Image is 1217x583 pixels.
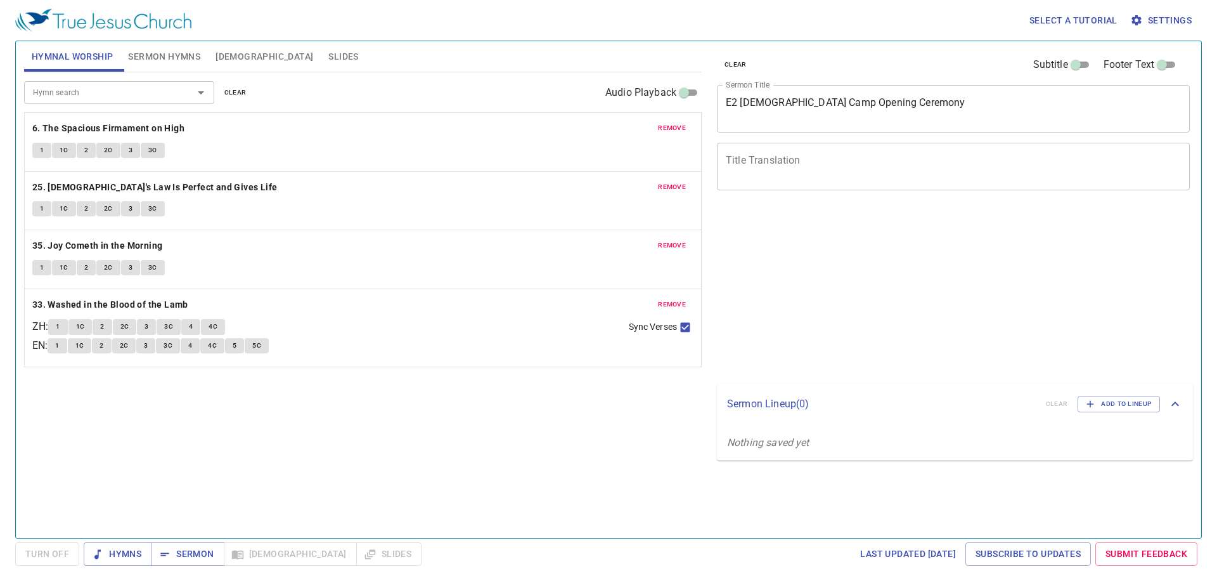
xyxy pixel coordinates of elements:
span: 1 [40,145,44,156]
button: 3 [121,143,140,158]
button: 2C [113,319,137,334]
span: 2C [120,321,129,332]
span: Slides [328,49,358,65]
button: 1 [48,338,67,353]
button: 3C [141,143,165,158]
button: 1C [52,201,76,216]
button: 3 [121,201,140,216]
button: 1C [68,338,92,353]
button: 3 [136,338,155,353]
button: 1 [32,143,51,158]
span: 1 [56,321,60,332]
span: [DEMOGRAPHIC_DATA] [216,49,313,65]
span: Subtitle [1033,57,1068,72]
iframe: from-child [712,204,1097,379]
button: Sermon [151,542,224,566]
a: Subscribe to Updates [965,542,1091,566]
span: 2 [84,203,88,214]
button: 3 [137,319,156,334]
span: 3 [129,203,132,214]
i: Nothing saved yet [727,436,809,449]
b: 33. Washed in the Blood of the Lamb [32,297,188,313]
span: Hymns [94,546,141,562]
span: Sermon Hymns [128,49,200,65]
p: ZH : [32,319,48,334]
span: remove [658,181,686,193]
button: 6. The Spacious Firmament on High [32,121,187,136]
textarea: E2 [DEMOGRAPHIC_DATA] Camp Opening Ceremony [726,96,1181,121]
button: remove [650,180,693,195]
span: 3C [148,203,157,214]
button: 2C [96,260,120,275]
span: Select a tutorial [1029,13,1117,29]
button: 4C [200,338,224,353]
span: 4 [188,340,192,351]
span: 1C [75,340,84,351]
button: 4C [201,319,225,334]
span: 2C [104,203,113,214]
button: 1 [32,260,51,275]
span: 5 [233,340,236,351]
button: 2 [77,260,96,275]
button: 3C [156,338,180,353]
span: remove [658,122,686,134]
span: Sync Verses [629,320,677,334]
button: 4 [181,338,200,353]
span: 1 [40,262,44,273]
b: 35. Joy Cometh in the Morning [32,238,163,254]
button: 35. Joy Cometh in the Morning [32,238,165,254]
span: 3C [148,262,157,273]
span: clear [224,87,247,98]
button: 4 [181,319,200,334]
span: 2 [100,340,103,351]
a: Last updated [DATE] [855,542,961,566]
button: 2C [96,143,120,158]
span: Last updated [DATE] [860,546,956,562]
span: 3 [145,321,148,332]
span: 1 [40,203,44,214]
span: Subscribe to Updates [976,546,1081,562]
button: 3C [141,201,165,216]
button: remove [650,121,693,136]
button: 2 [93,319,112,334]
span: 3 [144,340,148,351]
button: 1C [52,143,76,158]
span: 4C [209,321,217,332]
button: 2C [96,201,120,216]
span: clear [724,59,747,70]
button: 3C [141,260,165,275]
b: 6. The Spacious Firmament on High [32,121,184,136]
span: 3 [129,262,132,273]
span: 3C [148,145,157,156]
button: Select a tutorial [1024,9,1123,32]
button: Open [192,84,210,102]
button: clear [717,57,754,72]
span: 3C [164,321,173,332]
button: Add to Lineup [1078,396,1160,412]
button: Settings [1128,9,1197,32]
span: 2 [100,321,104,332]
div: Sermon Lineup(0)clearAdd to Lineup [717,383,1193,425]
span: Hymnal Worship [32,49,113,65]
button: 25. [DEMOGRAPHIC_DATA]'s Law Is Perfect and Gives Life [32,180,280,195]
button: 2 [92,338,111,353]
span: Settings [1133,13,1192,29]
span: 2 [84,262,88,273]
p: EN : [32,338,48,353]
span: Submit Feedback [1105,546,1187,562]
button: clear [217,85,254,100]
button: Hymns [84,542,151,566]
button: 2 [77,143,96,158]
span: 2C [104,145,113,156]
span: Sermon [161,546,214,562]
span: remove [658,299,686,310]
span: Audio Playback [605,85,676,100]
button: 5C [245,338,269,353]
b: 25. [DEMOGRAPHIC_DATA]'s Law Is Perfect and Gives Life [32,180,278,195]
p: Sermon Lineup ( 0 ) [727,396,1036,412]
button: 1 [32,201,51,216]
button: 1 [48,319,67,334]
img: True Jesus Church [15,9,191,32]
span: remove [658,240,686,251]
span: 3C [164,340,172,351]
